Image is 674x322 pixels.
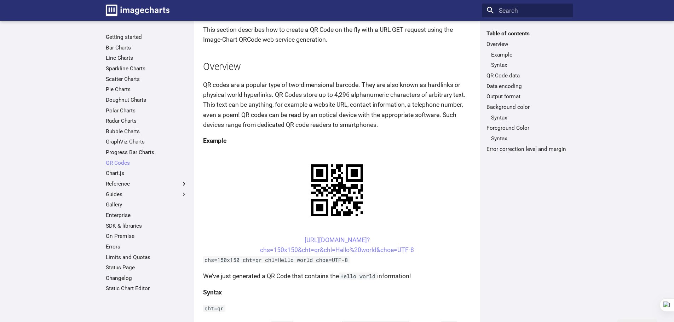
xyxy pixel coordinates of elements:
[203,271,471,281] p: We've just generated a QR Code that contains the information!
[106,243,188,250] a: Errors
[106,117,188,124] a: Radar Charts
[486,146,568,153] a: Error correction level and margin
[203,287,471,297] h4: Syntax
[491,135,568,142] a: Syntax
[491,62,568,69] a: Syntax
[106,138,188,145] a: GraphViz Charts
[299,152,375,229] img: chart
[260,236,414,253] a: [URL][DOMAIN_NAME]?chs=150x150&cht=qr&chl=Hello%20world&choe=UTF-8
[106,191,188,198] label: Guides
[106,5,169,16] img: logo
[106,222,188,229] a: SDK & libraries
[482,4,573,18] input: Search
[482,30,573,152] nav: Table of contents
[486,83,568,90] a: Data encoding
[106,86,188,93] a: Pie Charts
[106,254,188,261] a: Limits and Quotas
[106,107,188,114] a: Polar Charts
[203,25,471,45] p: This section describes how to create a QR Code on the fly with a URL GET request using the Image-...
[106,76,188,83] a: Scatter Charts
[482,30,573,37] label: Table of contents
[106,65,188,72] a: Sparkline Charts
[106,149,188,156] a: Progress Bar Charts
[106,34,188,41] a: Getting started
[106,180,188,187] label: Reference
[486,41,568,48] a: Overview
[486,51,568,69] nav: Overview
[106,233,188,240] a: On Premise
[486,72,568,79] a: QR Code data
[486,135,568,142] nav: Foreground Color
[106,128,188,135] a: Bubble Charts
[106,170,188,177] a: Chart.js
[491,51,568,58] a: Example
[339,273,377,280] code: Hello world
[106,285,188,292] a: Static Chart Editor
[106,201,188,208] a: Gallery
[106,264,188,271] a: Status Page
[106,44,188,51] a: Bar Charts
[106,275,188,282] a: Changelog
[106,212,188,219] a: Enterprise
[203,256,350,263] code: chs=150x150 cht=qr chl=Hello world choe=UTF-8
[486,104,568,111] a: Background color
[203,80,471,130] p: QR codes are a popular type of two-dimensional barcode. They are also known as hardlinks or physi...
[203,305,225,312] code: cht=qr
[486,114,568,121] nav: Background color
[203,60,471,74] h2: Overview
[106,159,188,166] a: QR Codes
[106,54,188,62] a: Line Charts
[103,1,173,19] a: Image-Charts documentation
[491,114,568,121] a: Syntax
[486,124,568,131] a: Foreground Color
[203,136,471,146] h4: Example
[106,96,188,104] a: Doughnut Charts
[486,93,568,100] a: Output format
